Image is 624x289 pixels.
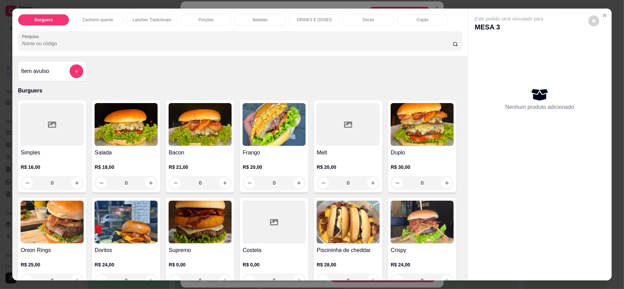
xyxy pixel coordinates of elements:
p: Copão [417,17,429,23]
img: product-image [391,201,454,243]
p: Este pedido será vinculado para [475,15,543,22]
h4: Item avulso [21,67,49,75]
p: R$ 24,00 [391,261,454,268]
button: add-separate-item [70,64,83,78]
img: product-image [317,201,380,243]
p: R$ 16,00 [21,164,84,171]
img: product-image [21,201,84,243]
h4: Crispy [391,246,454,254]
p: DRINKS E DOSES [297,17,332,23]
p: Porções [198,17,213,23]
h4: Doritos [95,246,158,254]
input: Pesquisa [22,40,452,47]
h4: Bacon [169,149,232,157]
h4: Duplo [391,149,454,157]
img: product-image [169,103,232,146]
p: R$ 24,00 [95,261,158,268]
p: Nenhum produto adicionado [505,103,574,111]
p: R$ 30,00 [391,164,454,171]
p: Burguers [35,17,53,23]
img: product-image [169,201,232,243]
p: Doces [363,17,374,23]
img: product-image [95,201,158,243]
p: Lanches Tradicionais [133,17,171,23]
h4: Costela [243,246,306,254]
h4: Supremo [169,246,232,254]
h4: Piscininha de cheddar [317,246,380,254]
p: R$ 20,00 [243,164,306,171]
p: Cachorro quente [83,17,113,23]
button: decrease-product-quantity [588,15,599,26]
p: R$ 18,00 [95,164,158,171]
img: product-image [391,103,454,146]
h4: Simples [21,149,84,157]
h4: Onion Rings [21,246,84,254]
p: R$ 28,00 [317,261,380,268]
p: Burguers [18,87,462,95]
h4: Salada [95,149,158,157]
h4: Frango [243,149,306,157]
button: Close [599,10,610,21]
p: R$ 21,00 [169,164,232,171]
img: product-image [243,103,306,146]
p: R$ 25,00 [21,261,84,268]
p: R$ 0,00 [243,261,306,268]
p: MESA 3 [475,22,543,32]
img: product-image [95,103,158,146]
p: Bebidas [253,17,268,23]
p: R$ 0,00 [169,261,232,268]
h4: Melt [317,149,380,157]
label: Pesquisa [22,34,41,39]
p: R$ 20,00 [317,164,380,171]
